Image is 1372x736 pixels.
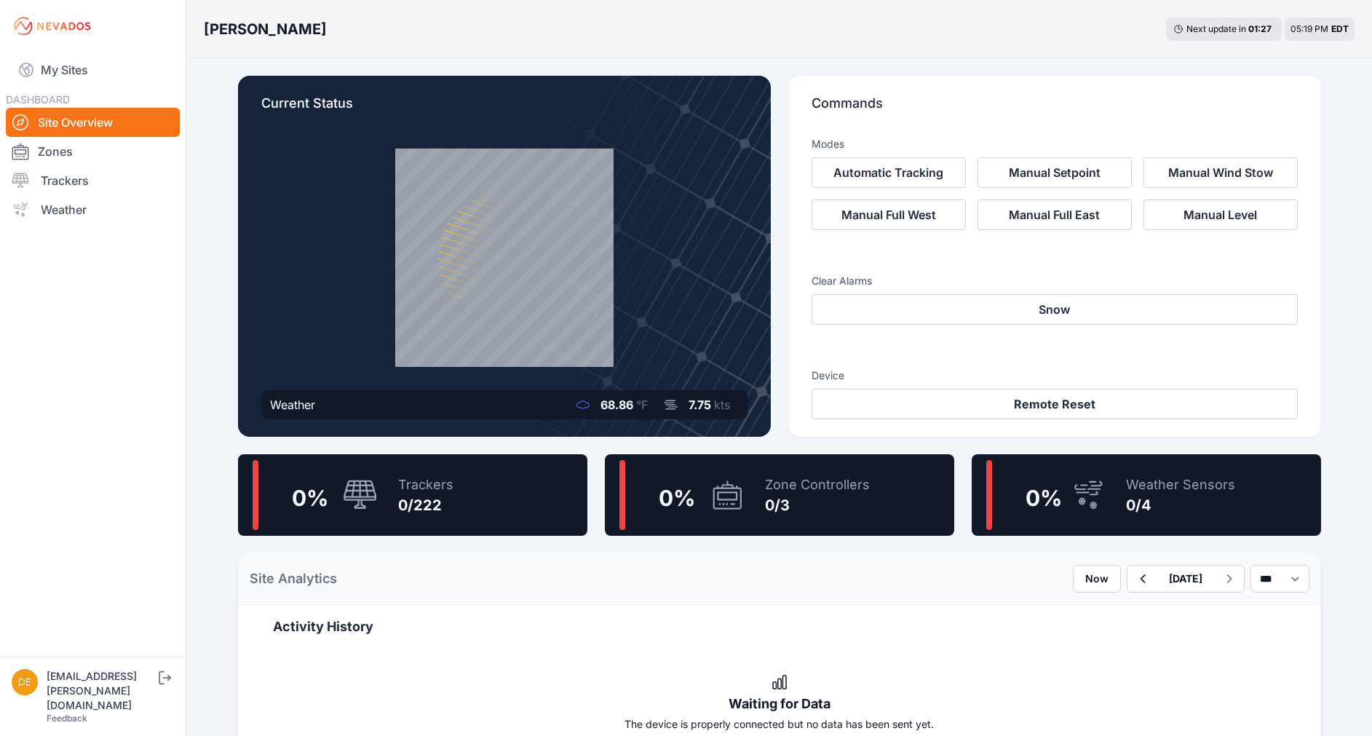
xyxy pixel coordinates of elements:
a: Weather [6,195,180,224]
button: Manual Wind Stow [1143,157,1298,188]
h3: Modes [812,137,844,151]
button: [DATE] [1157,566,1214,592]
a: My Sites [6,52,180,87]
button: Remote Reset [812,389,1298,419]
h3: Clear Alarms [812,274,1298,288]
button: Snow [812,294,1298,325]
span: Next update in [1186,23,1246,34]
div: 0/222 [398,495,453,515]
span: 7.75 [689,397,711,412]
a: 0%Zone Controllers0/3 [605,454,954,536]
span: 0 % [1026,485,1062,511]
h3: Device [812,368,1298,383]
a: Trackers [6,166,180,195]
div: 0/4 [1126,495,1235,515]
button: Manual Full West [812,199,966,230]
span: kts [714,397,730,412]
p: Current Status [261,93,748,125]
a: 0%Weather Sensors0/4 [972,454,1321,536]
span: °F [636,397,648,412]
img: devin.martin@nevados.solar [12,669,38,695]
span: DASHBOARD [6,93,70,106]
span: 0 % [292,485,328,511]
div: Trackers [398,475,453,495]
div: 01 : 27 [1248,23,1274,35]
nav: Breadcrumb [204,10,327,48]
div: The device is properly connected but no data has been sent yet. [273,717,1286,732]
button: Now [1073,565,1121,593]
button: Automatic Tracking [812,157,966,188]
a: Zones [6,137,180,166]
h2: Activity History [273,617,1286,637]
a: 0%Trackers0/222 [238,454,587,536]
img: Nevados [12,15,93,38]
span: 05:19 PM [1290,23,1328,34]
div: Weather [270,396,315,413]
h2: Site Analytics [250,569,337,589]
button: Manual Setpoint [978,157,1132,188]
span: 0 % [659,485,695,511]
h3: [PERSON_NAME] [204,19,327,39]
div: 0/3 [765,495,870,515]
span: 68.86 [600,397,633,412]
p: Commands [812,93,1298,125]
a: Site Overview [6,108,180,137]
div: [EMAIL_ADDRESS][PERSON_NAME][DOMAIN_NAME] [47,669,156,713]
div: Weather Sensors [1126,475,1235,495]
button: Manual Full East [978,199,1132,230]
span: EDT [1331,23,1349,34]
div: Waiting for Data [273,694,1286,714]
a: Feedback [47,713,87,724]
div: Zone Controllers [765,475,870,495]
button: Manual Level [1143,199,1298,230]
